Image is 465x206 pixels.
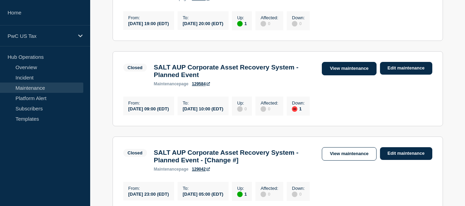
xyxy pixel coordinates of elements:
span: maintenance [154,82,179,86]
div: [DATE] 19:00 (EDT) [128,20,169,26]
div: 0 [261,20,278,26]
p: Down : [292,100,305,106]
p: Affected : [261,15,278,20]
div: [DATE] 23:00 (EDT) [128,191,169,197]
p: Up : [237,15,247,20]
div: disabled [261,21,266,26]
p: Affected : [261,100,278,106]
div: 0 [237,106,247,112]
a: 129042 [192,167,210,172]
div: 0 [292,20,305,26]
div: up [237,192,243,197]
div: disabled [261,192,266,197]
a: View maintenance [322,62,376,75]
div: 0 [261,106,278,112]
p: Affected : [261,186,278,191]
div: disabled [261,106,266,112]
div: up [237,21,243,26]
p: To : [183,15,223,20]
h3: SALT AUP Corporate Asset Recovery System - Planned Event - [Change #] [154,149,315,164]
a: Edit maintenance [380,147,432,160]
div: 1 [292,106,305,112]
p: To : [183,100,223,106]
a: View maintenance [322,147,376,161]
p: To : [183,186,223,191]
div: Closed [128,150,142,155]
div: disabled [237,106,243,112]
p: page [154,167,189,172]
a: Edit maintenance [380,62,432,75]
p: From : [128,100,169,106]
div: 1 [237,20,247,26]
div: 0 [292,191,305,197]
div: Closed [128,65,142,70]
div: down [292,106,297,112]
p: PwC US Tax [8,33,74,39]
p: Down : [292,186,305,191]
p: page [154,82,189,86]
div: [DATE] 10:00 (EDT) [183,106,223,111]
div: [DATE] 05:00 (EDT) [183,191,223,197]
div: disabled [292,21,297,26]
h3: SALT AUP Corporate Asset Recovery System - Planned Event [154,64,315,79]
div: 1 [237,191,247,197]
p: Up : [237,186,247,191]
p: Down : [292,15,305,20]
p: Up : [237,100,247,106]
div: [DATE] 09:00 (EDT) [128,106,169,111]
div: disabled [292,192,297,197]
div: 0 [261,191,278,197]
span: maintenance [154,167,179,172]
div: [DATE] 20:00 (EDT) [183,20,223,26]
p: From : [128,15,169,20]
a: 129584 [192,82,210,86]
p: From : [128,186,169,191]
